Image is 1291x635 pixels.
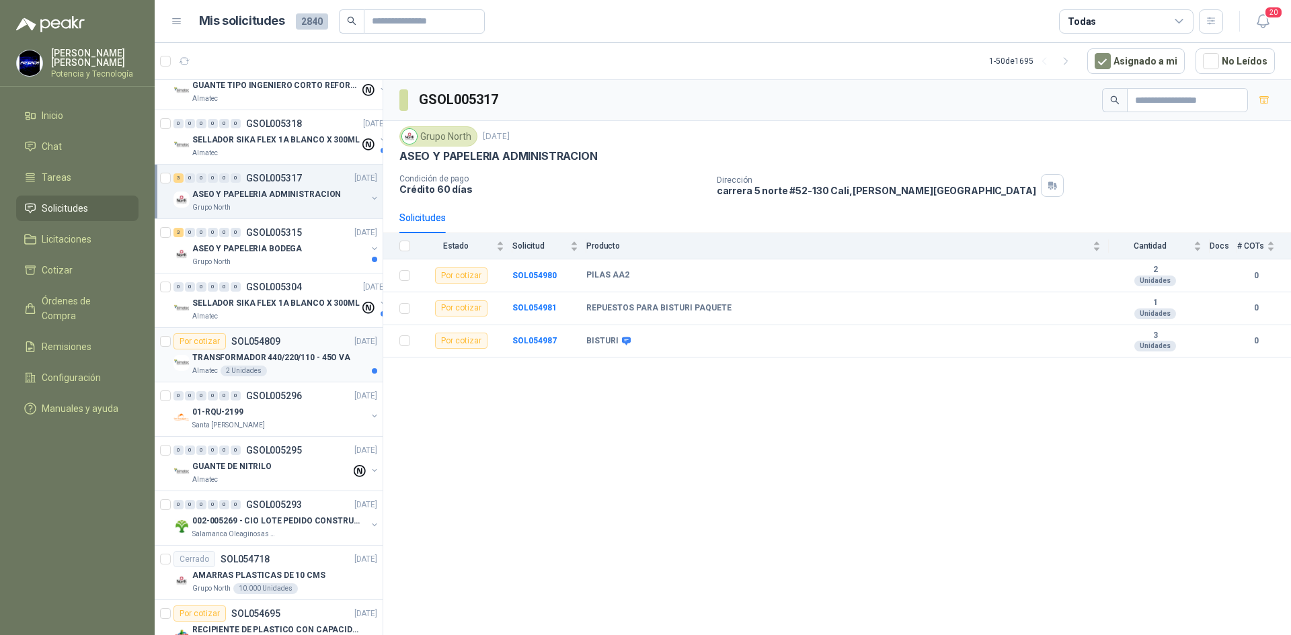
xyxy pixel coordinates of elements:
div: 0 [231,391,241,400]
p: AMARRAS PLASTICAS DE 10 CMS [192,569,325,582]
a: 3 0 0 0 0 0 GSOL005315[DATE] Company LogoASEO Y PAPELERIA BODEGAGrupo North [173,224,380,267]
span: Estado [418,241,494,251]
div: Por cotizar [435,333,487,349]
div: 3 [173,228,184,237]
div: 0 [219,391,229,400]
a: SOL054981 [512,303,557,312]
p: Almatec [192,311,218,322]
p: GSOL005304 [246,282,302,292]
span: Chat [42,139,62,154]
div: 0 [231,446,241,455]
span: Remisiones [42,339,91,354]
p: [DATE] [354,444,377,457]
p: GSOL005317 [246,173,302,183]
div: 0 [231,119,241,128]
a: Solicitudes [16,196,139,221]
div: Por cotizar [173,605,226,622]
a: Inicio [16,103,139,128]
img: Company Logo [173,573,190,589]
span: search [347,16,356,26]
span: Solicitud [512,241,568,251]
b: BISTURI [586,336,619,347]
a: 0 0 0 0 0 0 GSOL005318[DATE] Company LogoSELLADOR SIKA FLEX 1A BLANCO X 300MLAlmatec [173,116,389,159]
p: ASEO Y PAPELERIA ADMINISTRACION [192,188,341,201]
p: Grupo North [192,583,231,594]
div: 0 [208,446,218,455]
th: Docs [1210,233,1237,259]
p: SELLADOR SIKA FLEX 1A BLANCO X 300ML [192,134,360,146]
b: 3 [1109,331,1202,341]
a: 0 0 0 0 0 0 GSOL005295[DATE] Company LogoGUANTE DE NITRILOAlmatec [173,442,380,485]
p: [DATE] [354,172,377,185]
div: 0 [173,391,184,400]
img: Company Logo [402,129,417,144]
a: SOL054980 [512,271,557,280]
span: Cotizar [42,263,73,278]
p: [DATE] [363,118,386,130]
div: 3 [173,173,184,183]
span: Solicitudes [42,201,88,216]
a: Chat [16,134,139,159]
div: Por cotizar [435,267,487,284]
div: 0 [196,173,206,183]
span: Cantidad [1109,241,1191,251]
p: Grupo North [192,257,231,267]
div: 0 [231,228,241,237]
div: 0 [208,119,218,128]
span: Manuales y ayuda [42,401,118,416]
p: [DATE] [354,499,377,511]
div: 0 [196,446,206,455]
div: 0 [196,391,206,400]
p: [PERSON_NAME] [PERSON_NAME] [51,48,139,67]
p: Almatec [192,93,218,104]
p: 01-RQU-2199 [192,406,243,419]
p: Crédito 60 días [399,183,706,195]
a: SOL054987 [512,336,557,345]
a: 0 0 0 0 0 0 GSOL005296[DATE] Company Logo01-RQU-2199Santa [PERSON_NAME] [173,388,380,431]
div: 0 [185,500,195,509]
p: Almatec [192,148,218,159]
div: 0 [219,119,229,128]
span: Tareas [42,170,71,185]
div: 0 [231,282,241,292]
div: Unidades [1134,341,1176,351]
div: Todas [1068,14,1096,29]
img: Logo peakr [16,16,85,32]
p: Dirección [717,175,1036,185]
span: Órdenes de Compra [42,294,126,323]
div: 0 [185,119,195,128]
th: Estado [418,233,512,259]
div: 0 [185,282,195,292]
div: 0 [173,446,184,455]
th: # COTs [1237,233,1291,259]
div: 0 [196,282,206,292]
div: 0 [231,173,241,183]
span: Inicio [42,108,63,123]
div: 0 [208,228,218,237]
a: Tareas [16,165,139,190]
p: [DATE] [354,390,377,403]
button: 20 [1251,9,1275,34]
p: GSOL005295 [246,446,302,455]
button: No Leídos [1196,48,1275,74]
h3: GSOL005317 [419,89,500,110]
div: 0 [196,228,206,237]
a: 0 0 0 0 0 0 GSOL005293[DATE] Company Logo002-005269 - CIO LOTE PEDIDO CONSTRUCCIONSalamanca Oleag... [173,497,380,540]
p: [DATE] [354,335,377,348]
p: GSOL005315 [246,228,302,237]
a: Órdenes de Compra [16,288,139,329]
div: 0 [208,173,218,183]
b: 2 [1109,265,1202,276]
b: REPUESTOS PARA BISTURI PAQUETE [586,303,732,314]
div: 0 [196,500,206,509]
a: Licitaciones [16,226,139,252]
p: Almatec [192,366,218,376]
div: Unidades [1134,276,1176,286]
div: Solicitudes [399,210,446,225]
p: [DATE] [354,226,377,239]
span: 20 [1264,6,1283,19]
p: SELLADOR SIKA FLEX 1A BLANCO X 300ML [192,297,360,310]
div: 0 [196,119,206,128]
